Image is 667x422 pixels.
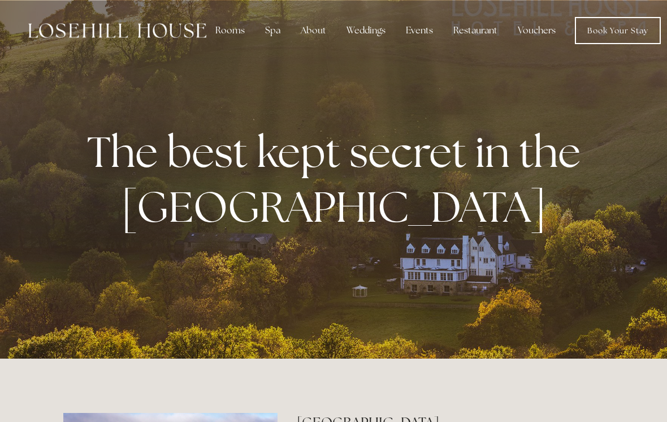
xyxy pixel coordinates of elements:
div: Events [397,19,442,42]
div: Spa [256,19,289,42]
div: About [292,19,335,42]
div: Weddings [337,19,395,42]
div: Rooms [206,19,254,42]
strong: The best kept secret in the [GEOGRAPHIC_DATA] [87,124,590,235]
a: Book Your Stay [575,17,661,44]
div: Restaurant [444,19,506,42]
a: Vouchers [509,19,565,42]
img: Losehill House [28,23,206,38]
